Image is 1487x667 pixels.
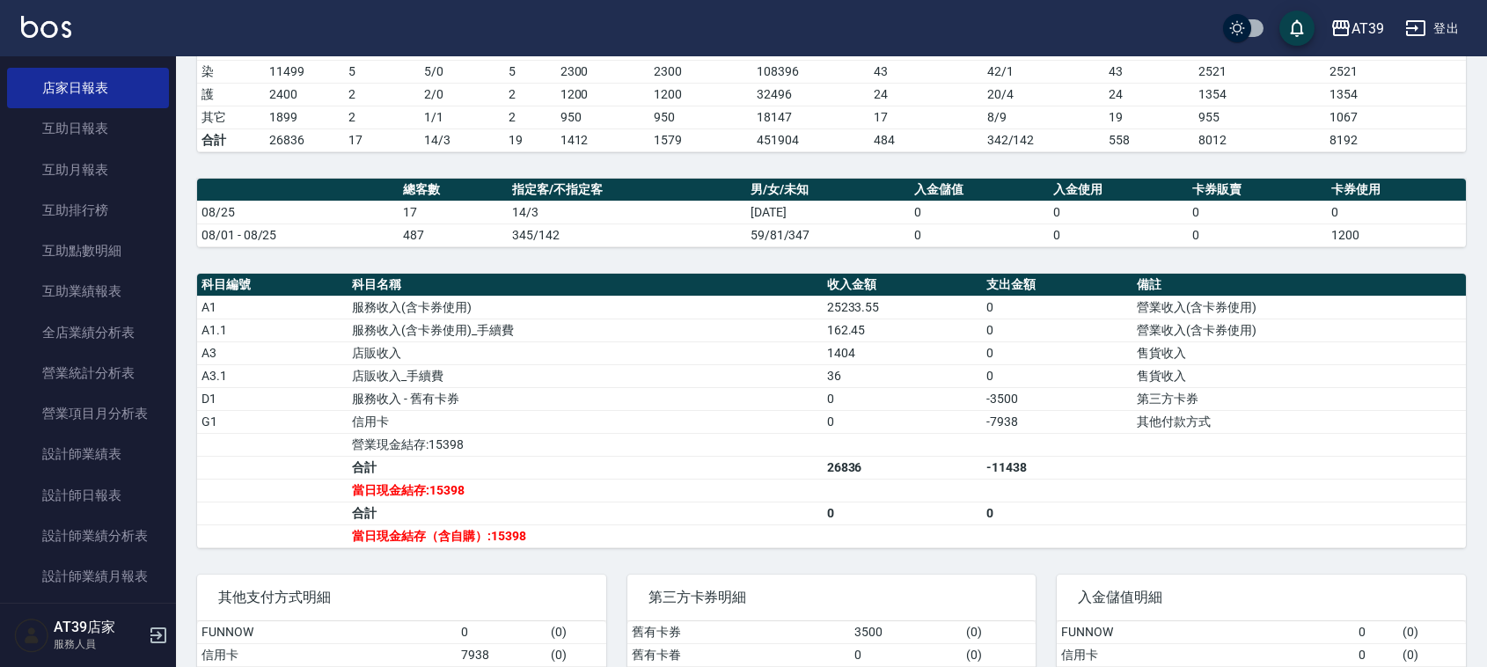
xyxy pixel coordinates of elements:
[910,201,1049,224] td: 0
[7,108,169,149] a: 互助日報表
[420,128,504,151] td: 14/3
[344,60,420,83] td: 5
[344,128,420,151] td: 17
[348,502,822,524] td: 合計
[197,643,457,666] td: 信用卡
[556,60,649,83] td: 2300
[1325,106,1466,128] td: 1067
[348,524,822,547] td: 當日現金結存（含自購）:15398
[752,83,869,106] td: 32496
[1188,179,1327,202] th: 卡券販賣
[1104,60,1194,83] td: 43
[982,410,1132,433] td: -7938
[983,106,1105,128] td: 8 / 9
[1049,201,1188,224] td: 0
[399,224,509,246] td: 487
[399,179,509,202] th: 總客數
[7,597,169,637] a: 設計師抽成報表
[420,83,504,106] td: 2 / 0
[649,106,752,128] td: 950
[649,60,752,83] td: 2300
[348,296,822,319] td: 服務收入(含卡券使用)
[7,150,169,190] a: 互助月報表
[1327,224,1466,246] td: 1200
[197,319,348,341] td: A1.1
[504,106,556,128] td: 2
[348,319,822,341] td: 服務收入(含卡券使用)_手續費
[348,274,822,297] th: 科目名稱
[508,224,745,246] td: 345/142
[197,224,399,246] td: 08/01 - 08/25
[1188,224,1327,246] td: 0
[982,274,1132,297] th: 支出金額
[7,393,169,434] a: 營業項目月分析表
[1104,106,1194,128] td: 19
[197,179,1466,247] table: a dense table
[508,179,745,202] th: 指定客/不指定客
[823,364,982,387] td: 36
[197,60,265,83] td: 染
[54,636,143,652] p: 服務人員
[348,456,822,479] td: 合計
[546,643,606,666] td: ( 0 )
[823,296,982,319] td: 25233.55
[1194,128,1325,151] td: 8012
[265,60,344,83] td: 11499
[1325,83,1466,106] td: 1354
[982,387,1132,410] td: -3500
[823,319,982,341] td: 162.45
[1398,643,1466,666] td: ( 0 )
[7,68,169,108] a: 店家日報表
[7,190,169,231] a: 互助排行榜
[420,106,504,128] td: 1 / 1
[7,516,169,556] a: 設計師業績分析表
[1398,621,1466,644] td: ( 0 )
[982,296,1132,319] td: 0
[1132,387,1466,410] td: 第三方卡券
[1327,201,1466,224] td: 0
[869,106,983,128] td: 17
[823,410,982,433] td: 0
[1132,296,1466,319] td: 營業收入(含卡券使用)
[962,643,1036,666] td: ( 0 )
[265,128,344,151] td: 26836
[983,60,1105,83] td: 42 / 1
[197,341,348,364] td: A3
[348,341,822,364] td: 店販收入
[348,410,822,433] td: 信用卡
[982,319,1132,341] td: 0
[1325,60,1466,83] td: 2521
[7,271,169,312] a: 互助業績報表
[1327,179,1466,202] th: 卡券使用
[197,274,348,297] th: 科目編號
[504,83,556,106] td: 2
[850,621,962,644] td: 3500
[823,274,982,297] th: 收入金額
[7,556,169,597] a: 設計師業績月報表
[197,106,265,128] td: 其它
[649,128,752,151] td: 1579
[983,83,1105,106] td: 20 / 4
[1057,621,1354,644] td: FUNNOW
[348,387,822,410] td: 服務收入 - 舊有卡券
[556,106,649,128] td: 950
[218,589,585,606] span: 其他支付方式明細
[508,201,745,224] td: 14/3
[457,621,546,644] td: 0
[197,83,265,106] td: 護
[627,621,851,644] td: 舊有卡券
[197,410,348,433] td: G1
[197,621,457,644] td: FUNNOW
[823,502,982,524] td: 0
[869,128,983,151] td: 484
[746,179,910,202] th: 男/女/未知
[197,201,399,224] td: 08/25
[348,479,822,502] td: 當日現金結存:15398
[21,16,71,38] img: Logo
[504,128,556,151] td: 19
[982,456,1132,479] td: -11438
[344,83,420,106] td: 2
[982,502,1132,524] td: 0
[54,619,143,636] h5: AT39店家
[1132,410,1466,433] td: 其他付款方式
